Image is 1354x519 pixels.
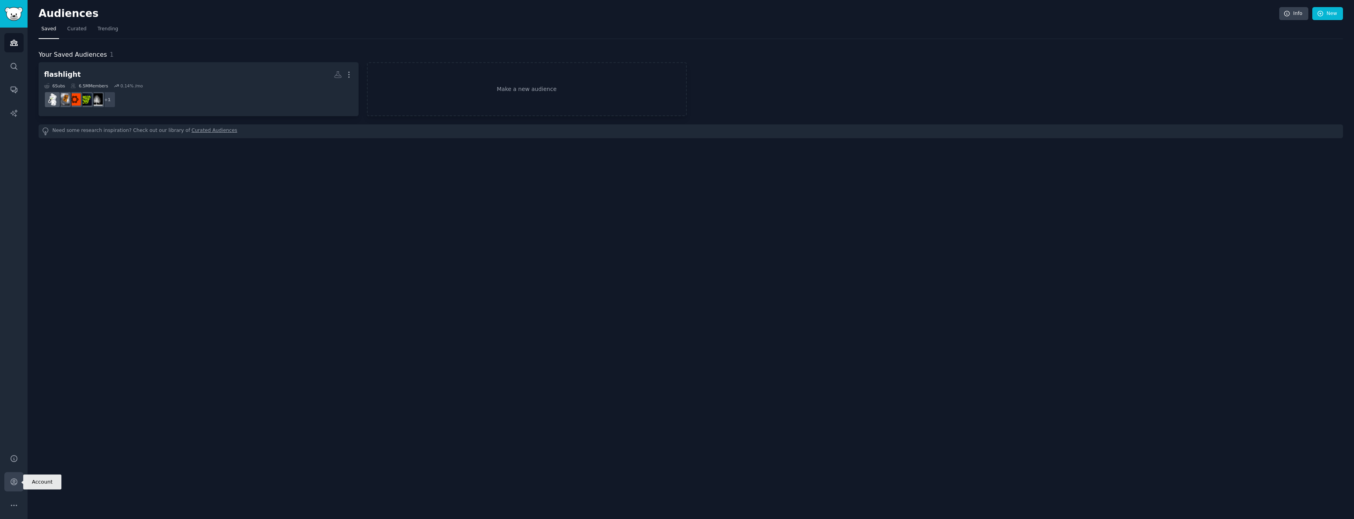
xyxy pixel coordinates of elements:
span: Curated [67,26,87,33]
h2: Audiences [39,7,1279,20]
a: Info [1279,7,1308,20]
img: GummySearch logo [5,7,23,21]
div: 6 Sub s [44,83,65,89]
span: 1 [110,51,114,58]
a: flashlight6Subs6.5MMembers0.14% /mo+1scarystoriescreepcastSurvivalpreppersflashlight [39,62,359,116]
a: Saved [39,23,59,39]
a: Curated [65,23,89,39]
span: Trending [98,26,118,33]
div: + 1 [99,91,116,108]
span: Saved [41,26,56,33]
div: 0.14 % /mo [120,83,143,89]
img: preppers [57,93,70,106]
img: creepcast [80,93,92,106]
div: Need some research inspiration? Check out our library of [39,124,1343,138]
span: Your Saved Audiences [39,50,107,60]
img: Survival [68,93,81,106]
a: Trending [95,23,121,39]
img: scarystories [91,93,103,106]
a: Make a new audience [367,62,687,116]
a: Curated Audiences [192,127,237,135]
img: flashlight [46,93,59,106]
div: 6.5M Members [70,83,108,89]
a: New [1312,7,1343,20]
div: flashlight [44,70,81,80]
